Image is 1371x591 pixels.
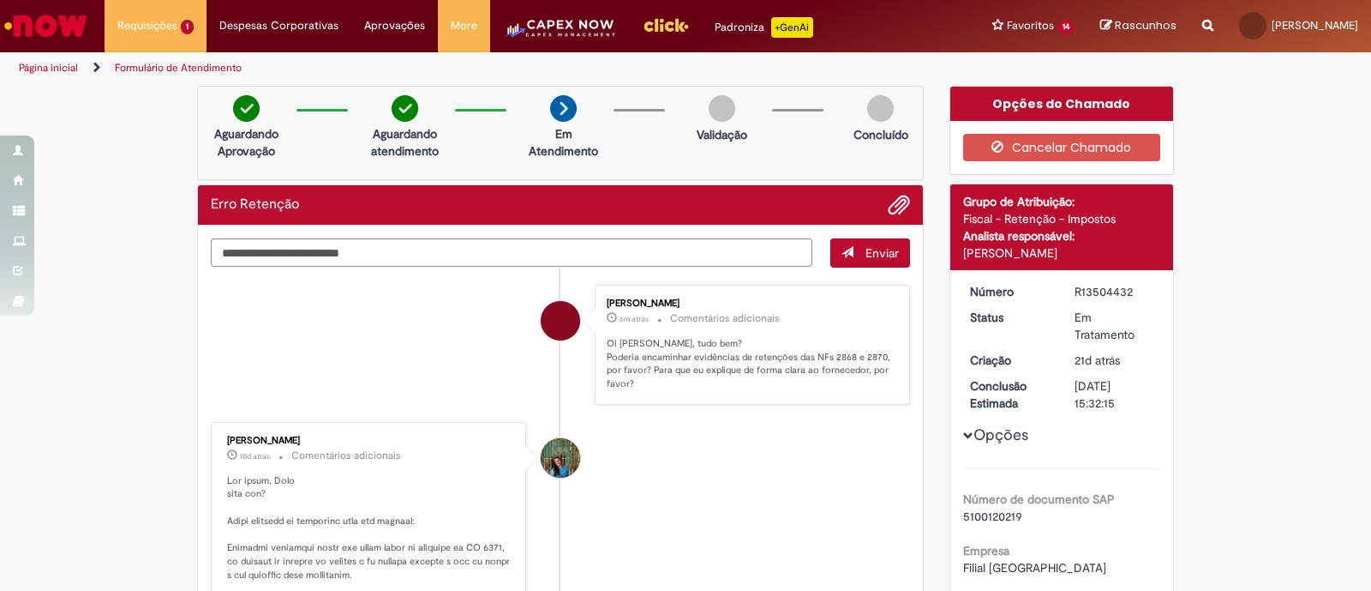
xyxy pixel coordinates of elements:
[363,125,446,160] p: Aguardando atendimento
[19,61,78,75] a: Página inicial
[541,438,580,478] div: Julia Ferreira Moreira
[227,436,512,446] div: [PERSON_NAME]
[715,17,813,38] div: Padroniza
[240,451,270,461] time: 19/09/2025 17:34:12
[240,451,270,461] span: 10d atrás
[1075,352,1154,369] div: 09/09/2025 09:15:08
[957,352,1063,369] dt: Criação
[867,95,894,122] img: img-circle-grey.png
[451,17,477,34] span: More
[1075,353,1120,368] span: 21d atrás
[670,311,780,326] small: Comentários adicionais
[1100,18,1176,34] a: Rascunhos
[541,301,580,341] div: Rafaela Cordasso Batista
[620,314,649,324] time: 29/09/2025 14:17:04
[957,309,1063,326] dt: Status
[522,125,605,160] p: Em Atendimento
[697,126,747,143] p: Validação
[1075,309,1154,343] div: Em Tratamento
[1115,17,1176,33] span: Rascunhos
[2,9,90,43] img: ServiceNow
[963,210,1161,227] div: Fiscal - Retenção - Impostos
[1057,20,1075,34] span: 14
[211,197,299,213] h2: Erro Retenção Histórico de tíquete
[1075,283,1154,300] div: R13504432
[392,95,418,122] img: check-circle-green.png
[963,227,1161,244] div: Analista responsável:
[1075,353,1120,368] time: 09/09/2025 09:15:08
[963,560,1106,576] span: Filial [GEOGRAPHIC_DATA]
[830,238,910,268] button: Enviar
[364,17,425,34] span: Aprovações
[233,95,260,122] img: check-circle-green.png
[963,543,1009,558] b: Empresa
[211,238,812,268] textarea: Digite sua mensagem aqui...
[950,87,1174,121] div: Opções do Chamado
[1007,17,1054,34] span: Favoritos
[963,244,1161,262] div: [PERSON_NAME]
[957,377,1063,412] dt: Conclusão Estimada
[771,17,813,38] p: +GenAi
[503,17,617,51] img: CapexLogo5.png
[205,125,288,160] p: Aguardando Aprovação
[957,283,1063,300] dt: Número
[1272,18,1358,33] span: [PERSON_NAME]
[963,491,1115,507] b: Número de documento SAP
[291,449,401,463] small: Comentários adicionais
[963,193,1161,210] div: Grupo de Atribuição:
[963,509,1022,524] span: 5100120219
[181,20,194,34] span: 1
[853,126,908,143] p: Concluído
[607,337,892,391] p: Oi [PERSON_NAME], tudo bem? Poderia encaminhar evidências de retenções das NFs 2868 e 2870, por f...
[219,17,338,34] span: Despesas Corporativas
[643,12,689,38] img: click_logo_yellow_360x200.png
[963,134,1161,161] button: Cancelar Chamado
[550,95,577,122] img: arrow-next.png
[888,194,910,216] button: Adicionar anexos
[115,61,242,75] a: Formulário de Atendimento
[709,95,735,122] img: img-circle-grey.png
[117,17,177,34] span: Requisições
[607,299,892,309] div: [PERSON_NAME]
[13,52,901,84] ul: Trilhas de página
[865,245,899,261] span: Enviar
[1075,377,1154,412] div: [DATE] 15:32:15
[620,314,649,324] span: 6m atrás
